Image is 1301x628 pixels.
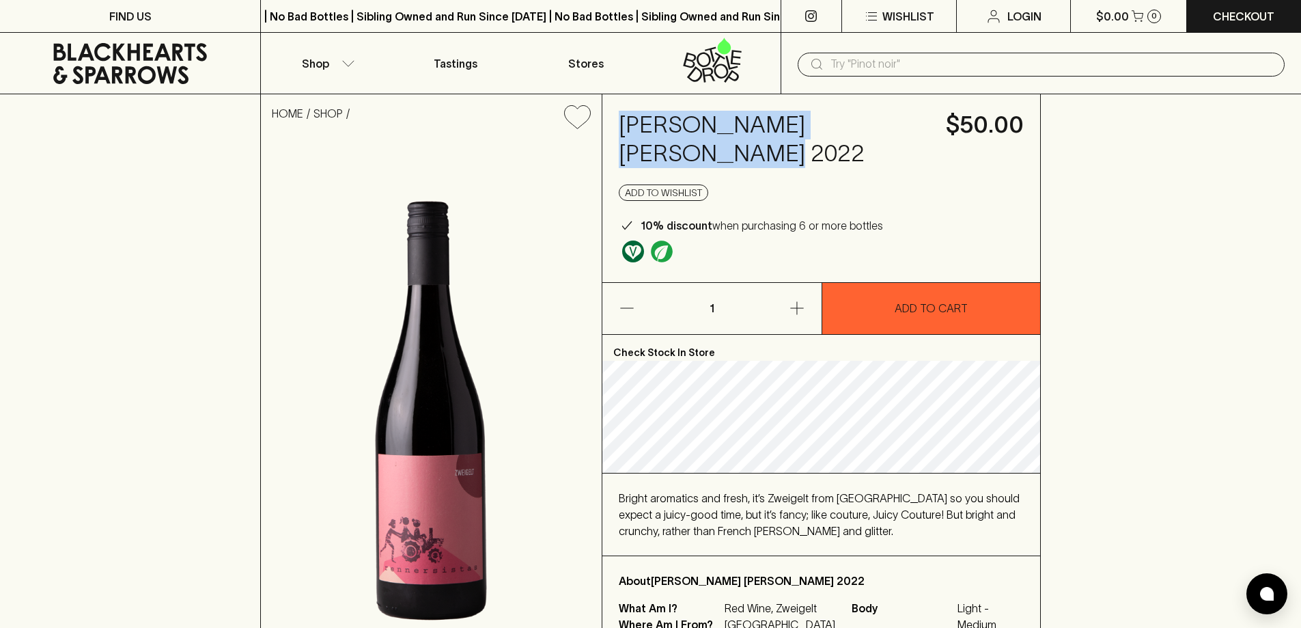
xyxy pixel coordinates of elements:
[647,237,676,266] a: Organic
[1213,8,1274,25] p: Checkout
[261,33,391,94] button: Shop
[602,335,1040,361] p: Check Stock In Store
[434,55,477,72] p: Tastings
[568,55,604,72] p: Stores
[391,33,520,94] a: Tastings
[651,241,673,262] img: Organic
[1260,587,1274,601] img: bubble-icon
[641,219,712,232] b: 10% discount
[302,55,329,72] p: Shop
[895,300,968,316] p: ADD TO CART
[822,283,1041,334] button: ADD TO CART
[1096,8,1129,25] p: $0.00
[619,600,721,616] p: What Am I?
[641,217,883,234] p: when purchasing 6 or more bottles
[622,241,644,262] img: Vegan
[882,8,934,25] p: Wishlist
[695,283,728,334] p: 1
[619,573,1024,589] p: About [PERSON_NAME] [PERSON_NAME] 2022
[619,237,647,266] a: Made without the use of any animal products.
[521,33,651,94] a: Stores
[272,107,303,120] a: HOME
[1007,8,1041,25] p: Login
[619,185,708,201] button: Add to wishlist
[619,492,1020,537] span: Bright aromatics and fresh, it’s Zweigelt from [GEOGRAPHIC_DATA] so you should expect a juicy-goo...
[109,8,152,25] p: FIND US
[830,53,1274,75] input: Try "Pinot noir"
[1151,12,1157,20] p: 0
[313,107,343,120] a: SHOP
[619,111,929,168] h4: [PERSON_NAME] [PERSON_NAME] 2022
[946,111,1024,139] h4: $50.00
[559,100,596,135] button: Add to wishlist
[725,600,835,616] p: Red Wine, Zweigelt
